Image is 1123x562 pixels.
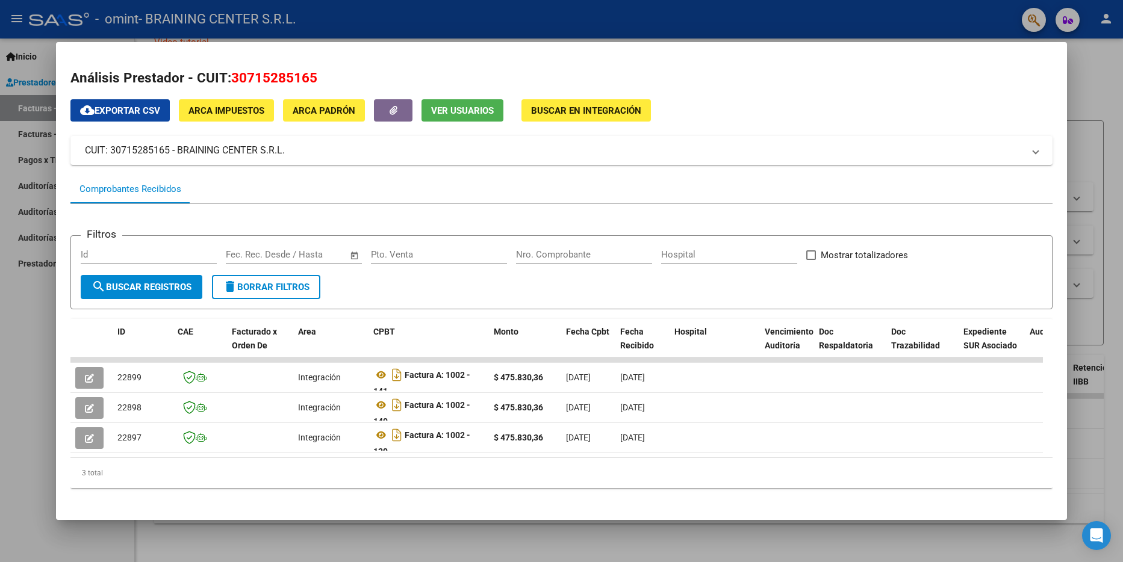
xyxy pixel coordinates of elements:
datatable-header-cell: Auditoria [1025,319,1058,372]
span: Fecha Cpbt [566,327,609,336]
datatable-header-cell: Area [293,319,369,372]
button: Borrar Filtros [212,275,320,299]
mat-icon: delete [223,279,237,294]
span: ARCA Impuestos [188,105,264,116]
input: Fecha inicio [226,249,275,260]
span: Integración [298,403,341,412]
span: Buscar Registros [92,282,191,292]
h3: Filtros [81,226,122,242]
span: Borrar Filtros [223,282,310,292]
button: ARCA Padrón [283,99,365,122]
div: Comprobantes Recibidos [79,182,181,196]
mat-icon: search [92,279,106,294]
datatable-header-cell: Doc Respaldatoria [814,319,886,372]
datatable-header-cell: Vencimiento Auditoría [760,319,814,372]
button: Open calendar [347,249,361,262]
strong: Factura A: 1002 - 139 [373,430,470,456]
span: 22898 [117,403,142,412]
span: Ver Usuarios [431,105,494,116]
span: Buscar en Integración [531,105,641,116]
span: Area [298,327,316,336]
strong: Factura A: 1002 - 141 [373,370,470,396]
span: [DATE] [620,372,645,382]
span: Facturado x Orden De [232,327,277,350]
input: Fecha fin [285,249,344,260]
span: Hospital [674,327,707,336]
button: Ver Usuarios [422,99,503,122]
datatable-header-cell: Fecha Recibido [615,319,670,372]
span: Doc Trazabilidad [891,327,940,350]
span: [DATE] [566,372,591,382]
span: Doc Respaldatoria [819,327,873,350]
span: Mostrar totalizadores [821,248,908,262]
div: Open Intercom Messenger [1082,521,1111,550]
span: Integración [298,372,341,382]
span: CAE [178,327,193,336]
button: Buscar en Integración [521,99,651,122]
mat-icon: cloud_download [80,103,95,117]
span: Integración [298,433,341,442]
datatable-header-cell: Hospital [670,319,760,372]
mat-expansion-panel-header: CUIT: 30715285165 - BRAINING CENTER S.R.L. [70,136,1053,165]
span: Auditoria [1030,327,1065,336]
datatable-header-cell: Monto [489,319,561,372]
span: CPBT [373,327,395,336]
i: Descargar documento [389,425,405,445]
span: 22897 [117,433,142,442]
span: ID [117,327,125,336]
button: Buscar Registros [81,275,202,299]
span: 22899 [117,372,142,382]
datatable-header-cell: CAE [173,319,227,372]
strong: Factura A: 1002 - 140 [373,400,470,426]
span: Expediente SUR Asociado [963,327,1017,350]
span: ARCA Padrón [293,105,355,116]
strong: $ 475.830,36 [494,403,543,412]
span: Vencimiento Auditoría [765,327,813,350]
strong: $ 475.830,36 [494,372,543,382]
datatable-header-cell: Expediente SUR Asociado [959,319,1025,372]
i: Descargar documento [389,395,405,415]
datatable-header-cell: CPBT [369,319,489,372]
datatable-header-cell: Doc Trazabilidad [886,319,959,372]
span: [DATE] [620,403,645,412]
datatable-header-cell: Facturado x Orden De [227,319,293,372]
span: Exportar CSV [80,105,160,116]
span: [DATE] [566,433,591,442]
strong: $ 475.830,36 [494,433,543,442]
span: Fecha Recibido [620,327,654,350]
span: 30715285165 [231,70,317,85]
mat-panel-title: CUIT: 30715285165 - BRAINING CENTER S.R.L. [85,143,1024,158]
datatable-header-cell: Fecha Cpbt [561,319,615,372]
h2: Análisis Prestador - CUIT: [70,68,1053,88]
span: [DATE] [620,433,645,442]
datatable-header-cell: ID [113,319,173,372]
button: ARCA Impuestos [179,99,274,122]
i: Descargar documento [389,365,405,384]
span: [DATE] [566,403,591,412]
div: 3 total [70,458,1053,488]
button: Exportar CSV [70,99,170,122]
span: Monto [494,327,518,336]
